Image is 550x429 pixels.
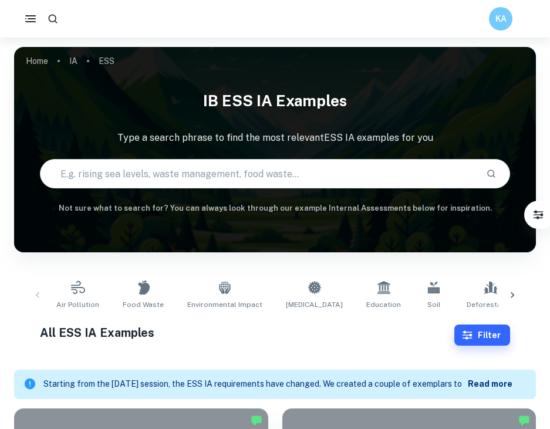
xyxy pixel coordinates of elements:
[494,12,508,25] h6: KA
[14,85,536,117] h1: IB ESS IA examples
[41,157,476,190] input: E.g. rising sea levels, waste management, food waste...
[518,414,530,426] img: Marked
[26,53,48,69] a: Home
[251,414,262,426] img: Marked
[123,299,164,310] span: Food Waste
[43,378,468,391] p: Starting from the [DATE] session, the ESS IA requirements have changed. We created a couple of ex...
[99,55,114,67] p: ESS
[187,299,262,310] span: Environmental Impact
[286,299,343,310] span: [MEDICAL_DATA]
[489,7,512,31] button: KA
[56,299,99,310] span: Air Pollution
[427,299,441,310] span: Soil
[481,164,501,184] button: Search
[468,379,512,389] b: Read more
[40,324,454,342] h1: All ESS IA Examples
[366,299,401,310] span: Education
[454,325,510,346] button: Filter
[14,202,536,214] h6: Not sure what to search for? You can always look through our example Internal Assessments below f...
[527,203,550,227] button: Filter
[69,53,77,69] a: IA
[467,299,515,310] span: Deforestation
[14,131,536,145] p: Type a search phrase to find the most relevant ESS IA examples for you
